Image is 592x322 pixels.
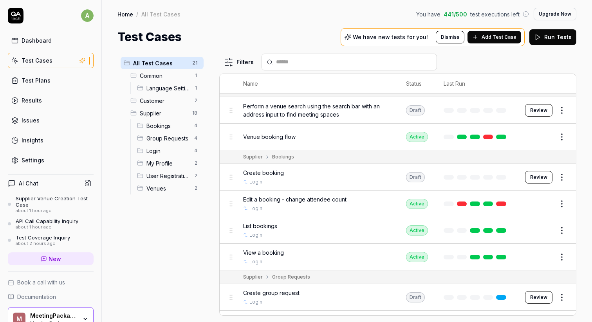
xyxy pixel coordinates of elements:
[8,195,94,213] a: Supplier Venue Creation Test Caseabout 1 hour ago
[436,74,517,94] th: Last Run
[467,31,521,43] button: Add Test Case
[444,10,467,18] span: 441 / 500
[191,121,200,130] span: 4
[406,172,425,182] div: Draft
[220,124,576,150] tr: Venue booking flowActive
[8,252,94,265] a: New
[249,232,262,239] a: Login
[220,164,576,191] tr: Create bookingLoginDraftReview
[272,273,310,281] div: Group Requests
[8,293,94,301] a: Documentation
[243,195,347,203] span: Edit a booking - change attendee count
[534,8,576,20] button: Upgrade Now
[19,179,38,187] h4: AI Chat
[8,133,94,148] a: Insights
[406,132,428,142] div: Active
[22,76,51,85] div: Test Plans
[243,102,390,119] span: Perform a venue search using the search bar with an address input to find meeting spaces
[220,191,576,217] tr: Edit a booking - change attendee countLoginActive
[146,159,190,167] span: My Profile
[8,53,94,68] a: Test Cases
[249,258,262,265] a: Login
[22,116,40,124] div: Issues
[146,172,190,180] span: User Registration
[16,218,78,224] div: API Call Capability Inquiry
[189,58,200,68] span: 21
[235,74,398,94] th: Name
[17,278,65,286] span: Book a call with us
[146,134,190,142] span: Group Requests
[243,169,284,177] span: Create booking
[8,153,94,168] a: Settings
[140,109,188,117] span: Supplier
[146,84,190,92] span: Language Settings
[146,122,190,130] span: Bookings
[416,10,440,18] span: You have
[134,119,204,132] div: Drag to reorderBookings4
[482,34,516,41] span: Add Test Case
[141,10,180,18] div: All Test Cases
[243,248,284,257] span: View a booking
[16,234,70,241] div: Test Coverage Inquiry
[191,96,200,105] span: 2
[8,73,94,88] a: Test Plans
[140,72,190,80] span: Common
[16,241,70,246] div: about 2 hours ago
[243,222,277,230] span: List bookings
[191,146,200,155] span: 4
[525,104,552,117] button: Review
[16,208,94,214] div: about 1 hour ago
[22,156,44,164] div: Settings
[117,10,133,18] a: Home
[191,171,200,180] span: 2
[243,133,296,141] span: Venue booking flow
[127,107,204,119] div: Drag to reorderSupplier18
[22,36,52,45] div: Dashboard
[146,184,190,192] span: Venues
[30,312,77,319] div: MeetingPackage
[406,292,425,302] div: Draft
[525,171,552,183] button: Review
[406,199,428,209] div: Active
[16,195,94,208] div: Supplier Venue Creation Test Case
[8,234,94,246] a: Test Coverage Inquiryabout 2 hours ago
[49,255,61,263] span: New
[191,83,200,93] span: 1
[127,94,204,107] div: Drag to reorderCustomer2
[220,284,576,311] tr: Create group requestLoginDraftReview
[249,178,262,185] a: Login
[146,147,190,155] span: Login
[16,225,78,230] div: about 1 hour ago
[243,273,263,281] div: Supplier
[81,8,94,23] button: a
[189,108,200,118] span: 18
[8,278,94,286] a: Book a call with us
[219,54,258,70] button: Filters
[525,291,552,304] button: Review
[220,97,576,124] tr: Perform a venue search using the search bar with an address input to find meeting spacesDraftReview
[8,113,94,128] a: Issues
[406,225,428,236] div: Active
[191,158,200,168] span: 2
[398,74,436,94] th: Status
[17,293,56,301] span: Documentation
[8,218,94,230] a: API Call Capability Inquiryabout 1 hour ago
[272,153,294,160] div: Bookings
[243,289,300,297] span: Create group request
[249,299,262,306] a: Login
[134,169,204,182] div: Drag to reorderUser Registration2
[243,153,263,160] div: Supplier
[127,69,204,82] div: Drag to reorderCommon1
[191,133,200,143] span: 4
[81,9,94,22] span: a
[406,105,425,115] div: Draft
[436,31,464,43] button: Dismiss
[117,28,182,46] h1: Test Cases
[22,96,42,104] div: Results
[22,56,52,65] div: Test Cases
[22,136,43,144] div: Insights
[134,132,204,144] div: Drag to reorderGroup Requests4
[8,33,94,48] a: Dashboard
